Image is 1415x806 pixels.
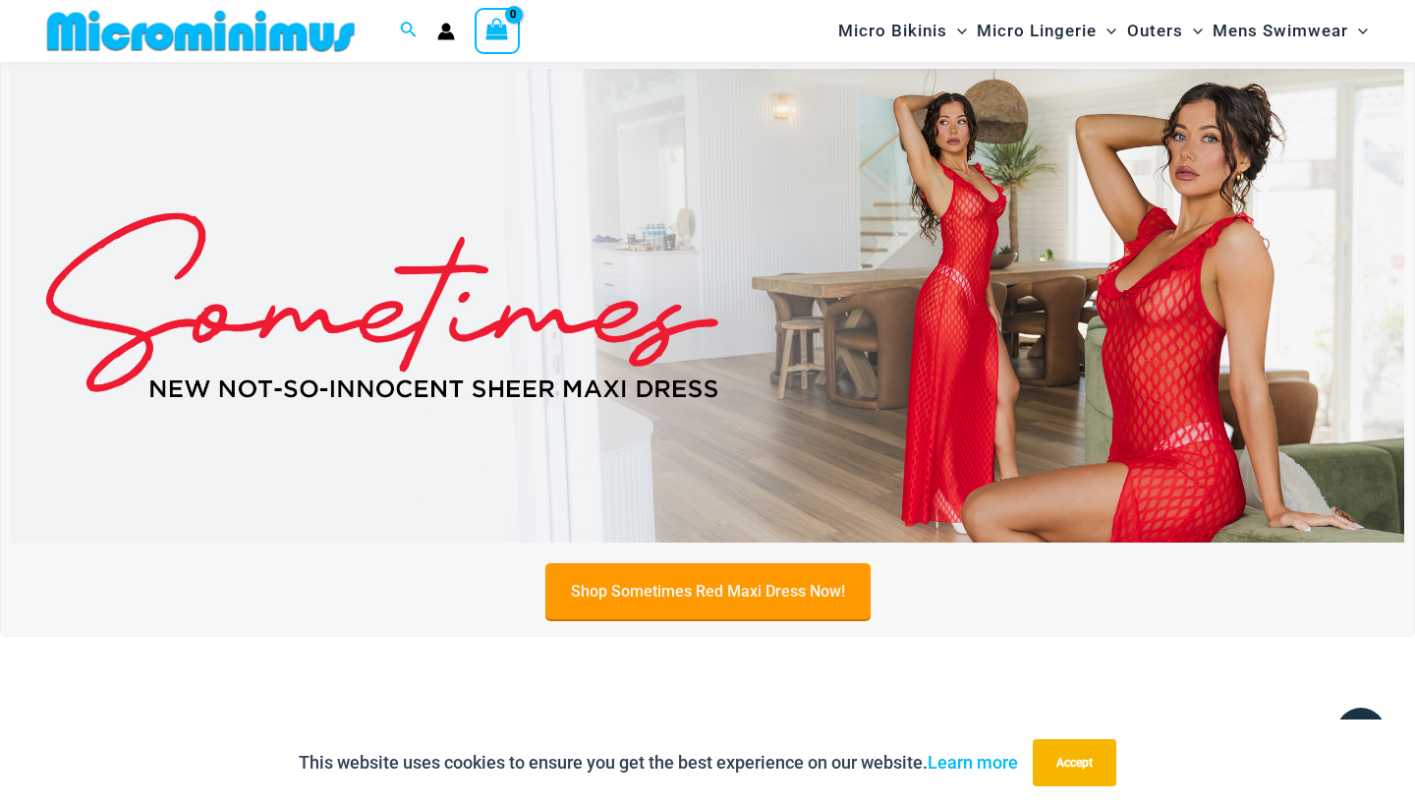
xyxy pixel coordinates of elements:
[830,3,1376,59] nav: Site Navigation
[928,752,1018,773] a: Learn more
[437,23,455,40] a: Account icon link
[1183,6,1203,56] span: Menu Toggle
[977,6,1097,56] span: Micro Lingerie
[833,6,972,56] a: Micro BikinisMenu ToggleMenu Toggle
[972,6,1121,56] a: Micro LingerieMenu ToggleMenu Toggle
[39,9,363,53] img: MM SHOP LOGO FLAT
[1097,6,1116,56] span: Menu Toggle
[11,69,1404,543] img: Sometimes Red Maxi Dress
[1122,6,1208,56] a: OutersMenu ToggleMenu Toggle
[1213,6,1348,56] span: Mens Swimwear
[400,19,418,43] a: Search icon link
[1127,6,1183,56] span: Outers
[1033,739,1116,786] button: Accept
[545,563,871,619] a: Shop Sometimes Red Maxi Dress Now!
[1208,6,1373,56] a: Mens SwimwearMenu ToggleMenu Toggle
[475,8,520,53] a: View Shopping Cart, empty
[947,6,967,56] span: Menu Toggle
[1348,6,1368,56] span: Menu Toggle
[838,6,947,56] span: Micro Bikinis
[299,748,1018,777] p: This website uses cookies to ensure you get the best experience on our website.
